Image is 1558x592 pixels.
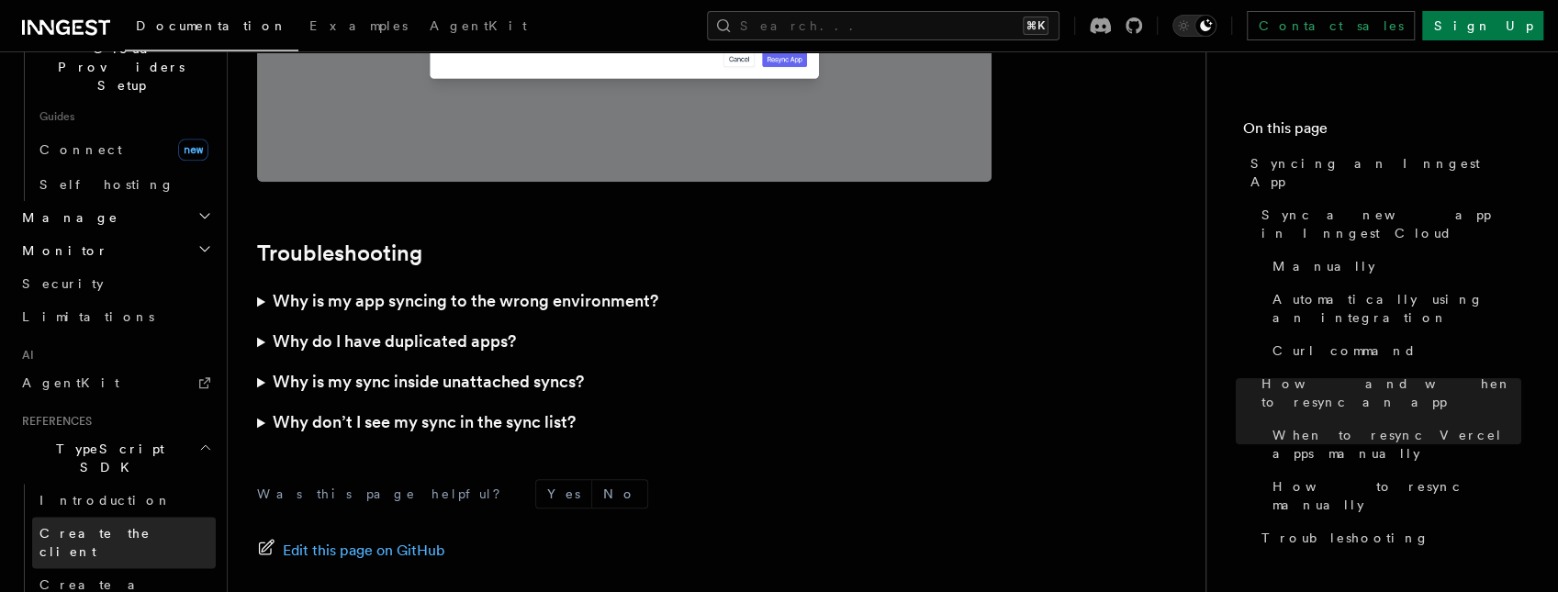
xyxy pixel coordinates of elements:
a: Sync a new app in Inngest Cloud [1254,198,1521,250]
span: AgentKit [22,375,119,390]
a: Syncing an Inngest App [1243,147,1521,198]
a: When to resync Vercel apps manually [1265,419,1521,470]
span: AgentKit [430,18,527,33]
a: AgentKit [15,366,216,399]
span: TypeScript SDK [15,440,198,476]
span: Connect [39,142,122,157]
span: When to resync Vercel apps manually [1272,426,1521,463]
a: Self hosting [32,168,216,201]
a: Edit this page on GitHub [257,538,445,564]
button: No [592,480,647,508]
span: References [15,414,92,429]
a: Sign Up [1422,11,1543,40]
span: Sync a new app in Inngest Cloud [1261,206,1521,242]
button: Cloud Providers Setup [32,32,216,102]
span: Edit this page on GitHub [283,538,445,564]
span: Examples [309,18,408,33]
summary: Why do I have duplicated apps? [257,321,992,362]
span: Syncing an Inngest App [1250,154,1521,191]
a: Manually [1265,250,1521,283]
span: Guides [32,102,216,131]
span: Automatically using an integration [1272,290,1521,327]
summary: Why don’t I see my sync in the sync list? [257,402,992,442]
button: Search...⌘K [707,11,1059,40]
span: Introduction [39,493,172,508]
summary: Why is my sync inside unattached syncs? [257,362,992,402]
h3: Why don’t I see my sync in the sync list? [273,409,576,435]
button: Monitor [15,234,216,267]
a: Limitations [15,300,216,333]
span: Manage [15,208,118,227]
span: Self hosting [39,177,174,192]
a: Connectnew [32,131,216,168]
span: Security [22,276,104,291]
button: TypeScript SDK [15,432,216,484]
a: Curl command [1265,334,1521,367]
a: Troubleshooting [1254,521,1521,554]
h3: Why is my sync inside unattached syncs? [273,369,584,395]
p: Was this page helpful? [257,485,513,503]
h4: On this page [1243,117,1521,147]
span: How to resync manually [1272,477,1521,514]
span: Documentation [136,18,287,33]
a: Create the client [32,517,216,568]
summary: Why is my app syncing to the wrong environment? [257,281,992,321]
span: Troubleshooting [1261,529,1429,547]
a: How and when to resync an app [1254,367,1521,419]
a: Documentation [125,6,298,51]
a: Contact sales [1247,11,1415,40]
span: AI [15,348,34,363]
a: Examples [298,6,419,50]
a: AgentKit [419,6,538,50]
span: Curl command [1272,341,1417,360]
span: new [178,139,208,161]
button: Toggle dark mode [1172,15,1216,37]
h3: Why do I have duplicated apps? [273,329,516,354]
span: Cloud Providers Setup [32,39,203,95]
a: Automatically using an integration [1265,283,1521,334]
a: How to resync manually [1265,470,1521,521]
span: Limitations [22,309,154,324]
kbd: ⌘K [1023,17,1048,35]
a: Troubleshooting [257,240,422,266]
button: Manage [15,201,216,234]
span: Create the client [39,526,151,559]
span: Manually [1272,257,1375,275]
span: How and when to resync an app [1261,374,1521,411]
h3: Why is my app syncing to the wrong environment? [273,288,658,314]
a: Security [15,267,216,300]
span: Monitor [15,241,108,260]
a: Introduction [32,484,216,517]
button: Yes [536,480,591,508]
